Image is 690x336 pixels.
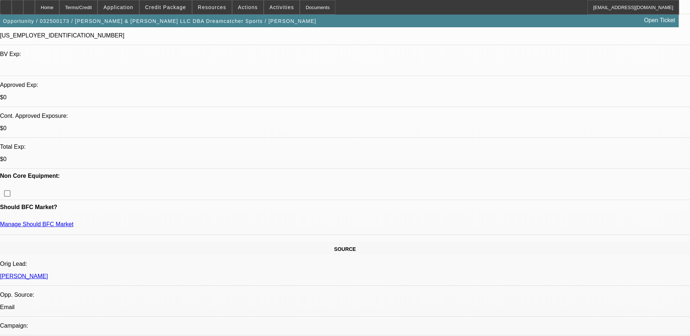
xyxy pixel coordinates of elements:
button: Resources [192,0,232,14]
button: Activities [264,0,300,14]
span: Credit Package [145,4,186,10]
a: Open Ticket [641,14,678,27]
span: Resources [198,4,226,10]
span: Actions [238,4,258,10]
button: Application [98,0,139,14]
button: Actions [232,0,263,14]
span: SOURCE [334,246,356,252]
button: Credit Package [140,0,192,14]
span: Activities [270,4,294,10]
span: Application [103,4,133,10]
span: Opportunity / 032500173 / [PERSON_NAME] & [PERSON_NAME] LLC DBA Dreamcatcher Sports / [PERSON_NAME] [3,18,316,24]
